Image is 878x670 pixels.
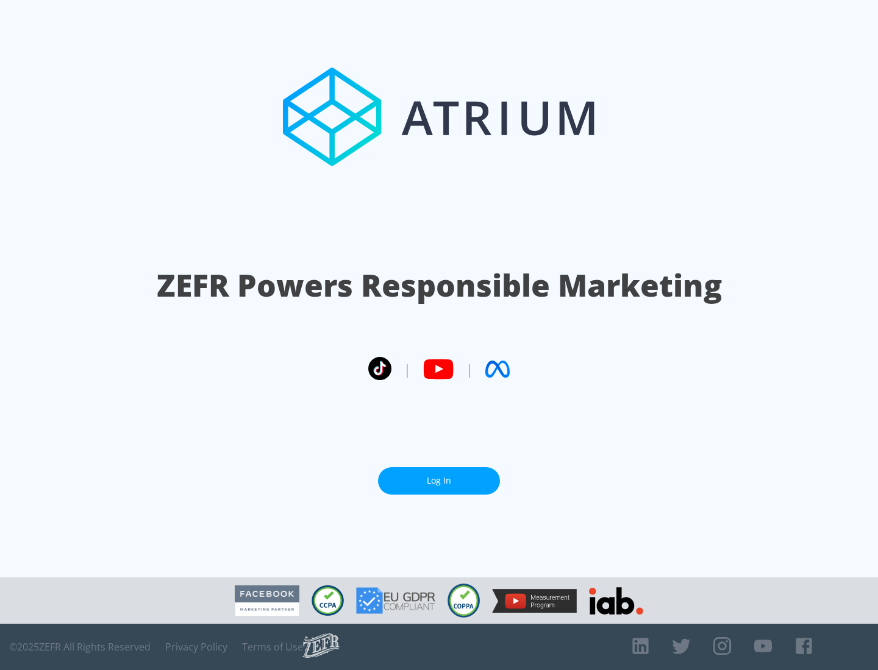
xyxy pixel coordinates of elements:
img: IAB [589,587,643,615]
img: YouTube Measurement Program [492,589,577,613]
h1: ZEFR Powers Responsible Marketing [157,264,722,306]
img: CCPA Compliant [312,585,344,616]
a: Privacy Policy [165,641,227,653]
span: | [466,360,473,378]
img: GDPR Compliant [356,587,435,614]
a: Terms of Use [242,641,303,653]
span: © 2025 ZEFR All Rights Reserved [9,641,151,653]
img: COPPA Compliant [448,584,480,618]
span: | [404,360,411,378]
a: Log In [378,467,500,495]
img: Facebook Marketing Partner [235,585,299,616]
